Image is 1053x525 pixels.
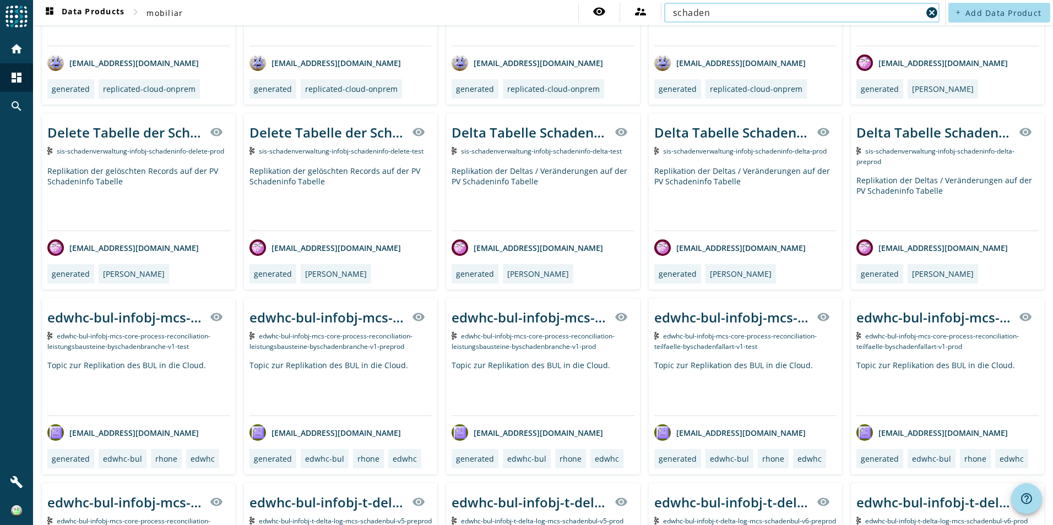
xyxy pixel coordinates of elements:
[925,6,938,19] mat-icon: cancel
[146,8,183,18] span: mobiliar
[856,175,1039,231] div: Replikation der Deltas / Veränderungen auf der PV Schadeninfo Tabelle
[452,332,457,340] img: Kafka Topic: edwhc-bul-infobj-mcs-core-process-reconciliation-leistungsbausteine-byschadenbranche...
[817,495,830,508] mat-icon: visibility
[654,166,837,231] div: Replikation der Deltas / Veränderungen auf der PV Schadeninfo Tabelle
[663,146,827,156] span: Kafka Topic: sis-schadenverwaltung-infobj-schadeninfo-delta-prod
[47,360,230,415] div: Topic zur Replikation des BUL in die Cloud.
[249,123,405,141] div: Delete Tabelle der Schadeninformationen
[654,54,671,71] img: avatar
[249,517,254,524] img: Kafka Topic: edwhc-bul-infobj-t-delta-log-mcs-schadenbul-v5-preprod
[47,332,52,340] img: Kafka Topic: edwhc-bul-infobj-mcs-core-process-reconciliation-leistungsbausteine-byschadenbranche...
[861,269,899,279] div: generated
[305,453,344,464] div: edwhc-bul
[249,332,254,340] img: Kafka Topic: edwhc-bul-infobj-mcs-core-process-reconciliation-leistungsbausteine-byschadenbranche...
[507,84,600,94] div: replicated-cloud-onprem
[210,495,223,508] mat-icon: visibility
[103,84,196,94] div: replicated-cloud-onprem
[39,3,129,23] button: Data Products
[762,453,784,464] div: rhone
[6,6,28,28] img: spoud-logo.svg
[10,475,23,489] mat-icon: build
[103,453,142,464] div: edwhc-bul
[1019,125,1032,139] mat-icon: visibility
[452,54,603,71] div: [EMAIL_ADDRESS][DOMAIN_NAME]
[249,239,266,256] img: avatar
[452,517,457,524] img: Kafka Topic: edwhc-bul-infobj-t-delta-log-mcs-schadenbul-v5-prod
[47,424,64,441] img: avatar
[249,54,401,71] div: [EMAIL_ADDRESS][DOMAIN_NAME]
[615,495,628,508] mat-icon: visibility
[654,239,806,256] div: [EMAIL_ADDRESS][DOMAIN_NAME]
[254,269,292,279] div: generated
[452,166,634,231] div: Replikation der Deltas / Veränderungen auf der PV Schadeninfo Tabelle
[57,146,224,156] span: Kafka Topic: sis-schadenverwaltung-infobj-schadeninfo-delete-prod
[924,5,940,20] button: Clear
[210,125,223,139] mat-icon: visibility
[673,6,922,19] input: Search (% or * for wildcards)
[912,269,974,279] div: [PERSON_NAME]
[43,6,56,19] mat-icon: dashboard
[412,125,425,139] mat-icon: visibility
[654,493,810,511] div: edwhc-bul-infobj-t-delta-log-mcs-schadenbul-v6-_stage_
[456,453,494,464] div: generated
[52,453,90,464] div: generated
[856,239,873,256] img: avatar
[129,6,142,19] mat-icon: chevron_right
[52,84,90,94] div: generated
[47,123,203,141] div: Delete Tabelle der Schadeninformationen
[654,239,671,256] img: avatar
[1000,453,1024,464] div: edwhc
[595,453,619,464] div: edwhc
[52,269,90,279] div: generated
[10,100,23,113] mat-icon: search
[103,269,165,279] div: [PERSON_NAME]
[452,424,468,441] img: avatar
[659,453,697,464] div: generated
[452,308,607,326] div: edwhc-bul-infobj-mcs-core-process-reconciliation-leistungsbausteine-byschadenbranche-v1-_stage_
[249,308,405,326] div: edwhc-bul-infobj-mcs-core-process-reconciliation-leistungsbausteine-byschadenbranche-v1-_stage_
[47,424,199,441] div: [EMAIL_ADDRESS][DOMAIN_NAME]
[654,147,659,155] img: Kafka Topic: sis-schadenverwaltung-infobj-schadeninfo-delta-prod
[47,517,52,524] img: Kafka Topic: edwhc-bul-infobj-mcs-core-process-reconciliation-teilfaelle-byschadenfallart-v1-preprod
[47,493,203,511] div: edwhc-bul-infobj-mcs-core-process-reconciliation-teilfaelle-byschadenfallart-v1-_stage_
[47,54,64,71] img: avatar
[249,331,412,351] span: Kafka Topic: edwhc-bul-infobj-mcs-core-process-reconciliation-leistungsbausteine-byschadenbranche...
[254,84,292,94] div: generated
[634,5,647,18] mat-icon: supervisor_account
[393,453,417,464] div: edwhc
[249,424,266,441] img: avatar
[912,84,974,94] div: [PERSON_NAME]
[305,269,367,279] div: [PERSON_NAME]
[452,123,607,141] div: Delta Tabelle Schadeninformationen
[856,424,1008,441] div: [EMAIL_ADDRESS][DOMAIN_NAME]
[654,308,810,326] div: edwhc-bul-infobj-mcs-core-process-reconciliation-teilfaelle-byschadenfallart-v1-_stage_
[452,239,468,256] img: avatar
[856,517,861,524] img: Kafka Topic: edwhc-bul-infobj-t-delta-log-mcs-schadenbul-v6-prod
[305,84,398,94] div: replicated-cloud-onprem
[817,125,830,139] mat-icon: visibility
[861,453,899,464] div: generated
[659,269,697,279] div: generated
[507,453,546,464] div: edwhc-bul
[654,424,806,441] div: [EMAIL_ADDRESS][DOMAIN_NAME]
[47,239,199,256] div: [EMAIL_ADDRESS][DOMAIN_NAME]
[249,166,432,231] div: Replikation der gelöschten Records auf der PV Schadeninfo Tabelle
[452,54,468,71] img: avatar
[654,517,659,524] img: Kafka Topic: edwhc-bul-infobj-t-delta-log-mcs-schadenbul-v6-preprod
[856,360,1039,415] div: Topic zur Replikation des BUL in die Cloud.
[452,424,603,441] div: [EMAIL_ADDRESS][DOMAIN_NAME]
[856,147,861,155] img: Kafka Topic: sis-schadenverwaltung-infobj-schadeninfo-delta-preprod
[654,54,806,71] div: [EMAIL_ADDRESS][DOMAIN_NAME]
[249,239,401,256] div: [EMAIL_ADDRESS][DOMAIN_NAME]
[1019,310,1032,324] mat-icon: visibility
[948,3,1050,23] button: Add Data Product
[856,332,861,340] img: Kafka Topic: edwhc-bul-infobj-mcs-core-process-reconciliation-teilfaelle-byschadenfallart-v1-prod
[456,269,494,279] div: generated
[47,308,203,326] div: edwhc-bul-infobj-mcs-core-process-reconciliation-leistungsbausteine-byschadenbranche-v1-_stage_
[47,166,230,231] div: Replikation der gelöschten Records auf der PV Schadeninfo Tabelle
[856,308,1012,326] div: edwhc-bul-infobj-mcs-core-process-reconciliation-teilfaelle-byschadenfallart-v1-_stage_
[861,84,899,94] div: generated
[210,310,223,324] mat-icon: visibility
[249,360,432,415] div: Topic zur Replikation des BUL in die Cloud.
[710,84,802,94] div: replicated-cloud-onprem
